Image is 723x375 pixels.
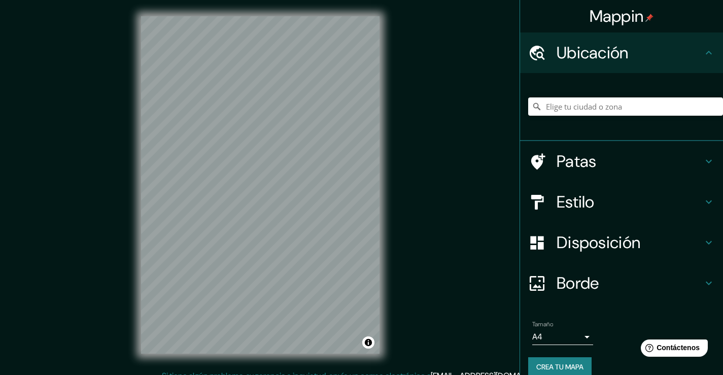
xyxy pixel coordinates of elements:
[645,14,653,22] img: pin-icon.png
[557,151,597,172] font: Patas
[362,336,374,349] button: Activar o desactivar atribución
[141,16,380,354] canvas: Mapa
[557,232,640,253] font: Disposición
[520,141,723,182] div: Patas
[590,6,644,27] font: Mappin
[520,263,723,303] div: Borde
[557,272,599,294] font: Borde
[557,191,595,213] font: Estilo
[633,335,712,364] iframe: Lanzador de widgets de ayuda
[532,320,553,328] font: Tamaño
[520,222,723,263] div: Disposición
[520,182,723,222] div: Estilo
[532,331,542,342] font: A4
[520,32,723,73] div: Ubicación
[536,362,583,371] font: Crea tu mapa
[528,97,723,116] input: Elige tu ciudad o zona
[557,42,629,63] font: Ubicación
[532,329,593,345] div: A4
